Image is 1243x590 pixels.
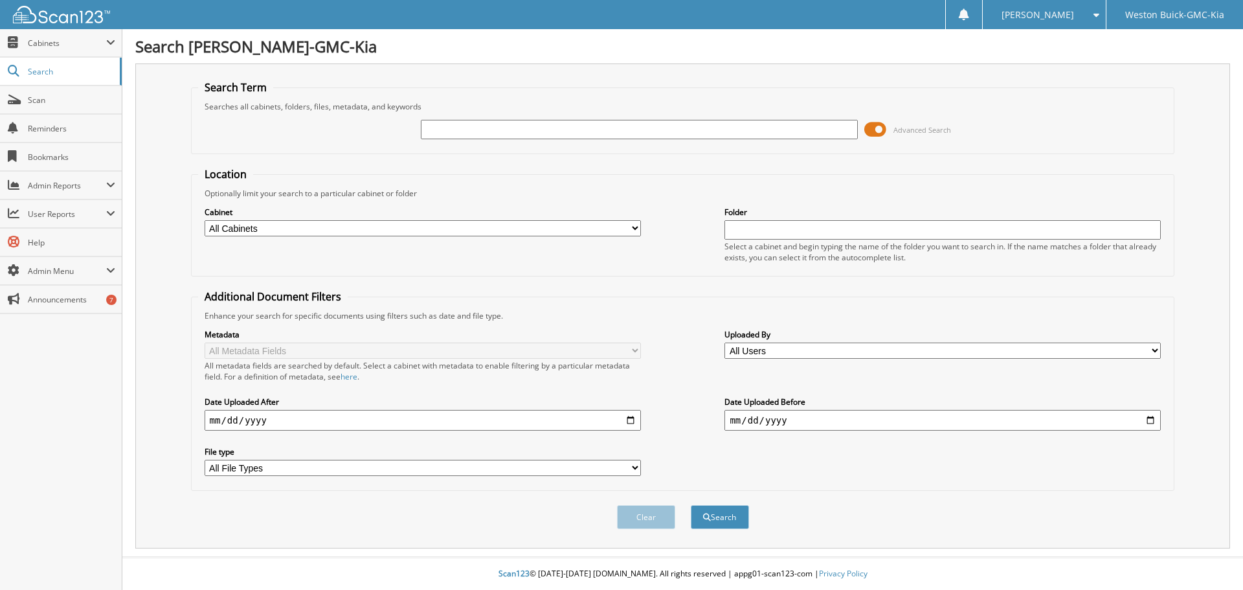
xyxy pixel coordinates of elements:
[198,167,253,181] legend: Location
[1125,11,1224,19] span: Weston Buick-GMC-Kia
[1002,11,1074,19] span: [PERSON_NAME]
[205,329,641,340] label: Metadata
[13,6,110,23] img: scan123-logo-white.svg
[724,207,1161,218] label: Folder
[28,237,115,248] span: Help
[28,95,115,106] span: Scan
[724,241,1161,263] div: Select a cabinet and begin typing the name of the folder you want to search in. If the name match...
[498,568,530,579] span: Scan123
[135,36,1230,57] h1: Search [PERSON_NAME]-GMC-Kia
[198,101,1168,112] div: Searches all cabinets, folders, files, metadata, and keywords
[198,188,1168,199] div: Optionally limit your search to a particular cabinet or folder
[198,289,348,304] legend: Additional Document Filters
[28,38,106,49] span: Cabinets
[28,66,113,77] span: Search
[28,294,115,305] span: Announcements
[122,558,1243,590] div: © [DATE]-[DATE] [DOMAIN_NAME]. All rights reserved | appg01-scan123-com |
[617,505,675,529] button: Clear
[691,505,749,529] button: Search
[198,310,1168,321] div: Enhance your search for specific documents using filters such as date and file type.
[205,446,641,457] label: File type
[205,207,641,218] label: Cabinet
[893,125,951,135] span: Advanced Search
[198,80,273,95] legend: Search Term
[106,295,117,305] div: 7
[724,329,1161,340] label: Uploaded By
[28,123,115,134] span: Reminders
[819,568,868,579] a: Privacy Policy
[724,410,1161,431] input: end
[28,152,115,163] span: Bookmarks
[28,266,106,277] span: Admin Menu
[205,396,641,407] label: Date Uploaded After
[28,180,106,191] span: Admin Reports
[341,371,357,382] a: here
[205,410,641,431] input: start
[28,209,106,220] span: User Reports
[205,360,641,382] div: All metadata fields are searched by default. Select a cabinet with metadata to enable filtering b...
[724,396,1161,407] label: Date Uploaded Before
